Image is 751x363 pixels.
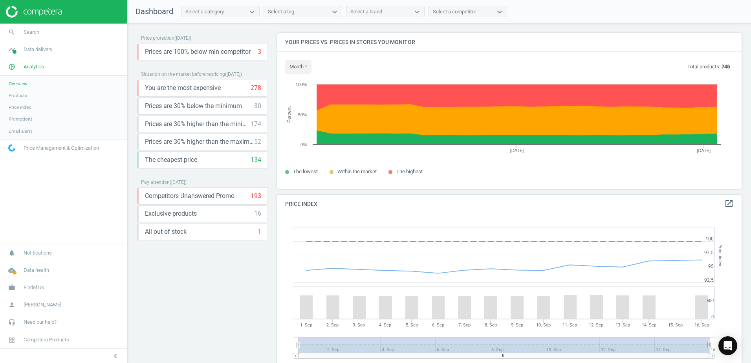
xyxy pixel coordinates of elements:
span: Price protection [141,35,174,41]
span: ( [DATE] ) [170,180,187,185]
span: Exclusive products [145,209,197,218]
tspan: 9. Sep [511,323,523,328]
span: ( [DATE] ) [174,35,191,41]
div: 3 [258,48,261,56]
text: 92.5 [704,277,714,283]
img: ajHJNr6hYgQAAAAASUVORK5CYII= [6,6,62,18]
tspan: 15. Sep [668,323,683,328]
span: Situation on the market before repricing [141,71,225,77]
span: ( [DATE] ) [225,71,242,77]
text: 50% [298,112,307,117]
span: Promotions [9,116,33,122]
i: notifications [4,246,19,260]
tspan: 13. Sep [615,323,630,328]
span: Dashboard [136,7,173,16]
span: Prices are 30% higher than the minimum [145,120,251,128]
span: All out of stock [145,227,187,236]
tspan: 16. Sep [694,323,709,328]
button: month [285,60,311,74]
tspan: 11. Sep [562,323,577,328]
p: Total products: [687,63,730,70]
div: 278 [251,84,261,92]
span: Need our help? [24,319,57,326]
i: work [4,280,19,295]
tspan: 14. Sep [642,323,656,328]
span: Products [9,92,27,99]
text: 0% [300,142,307,147]
div: 134 [251,156,261,164]
span: Data delivery [24,46,52,53]
h4: Price Index [277,195,742,213]
span: Within the market [337,169,377,174]
span: Prices are 30% below the minimum [145,102,242,110]
tspan: 5. Sep [406,323,418,328]
tspan: [DATE] [697,148,711,153]
div: 30 [254,102,261,110]
span: Price Management & Optimization [24,145,99,152]
div: 16 [254,209,261,218]
div: Select a brand [350,8,382,15]
tspan: 1. Sep [300,323,312,328]
i: headset_mic [4,315,19,330]
tspan: 7. Sep [458,323,471,328]
span: Pay attention [141,180,170,185]
text: 0 [711,314,714,319]
i: cloud_done [4,263,19,278]
tspan: 16. … [711,347,720,352]
text: 97.5 [704,250,714,255]
i: timeline [4,42,19,57]
text: 100% [296,82,307,87]
tspan: 10. Sep [536,323,551,328]
b: 745 [722,64,730,70]
a: open_in_new [724,199,734,209]
span: The lowest [293,169,318,174]
tspan: 6. Sep [432,323,444,328]
span: Overview [9,81,27,87]
tspan: 3. Sep [353,323,365,328]
div: Open Intercom Messenger [718,336,737,355]
span: Data health [24,267,49,274]
span: Competera Products [24,336,69,343]
span: The highest [396,169,423,174]
i: chevron_left [111,351,120,361]
span: Price index [9,104,31,110]
span: [PERSON_NAME] [24,301,61,308]
span: Prices are 30% higher than the maximal [145,137,254,146]
tspan: Price Index [718,244,723,266]
text: 95 [708,264,714,269]
text: 100 [705,236,714,242]
span: The cheapest price [145,156,197,164]
div: 193 [251,192,261,200]
span: Email alerts [9,128,33,134]
div: Select a tag [268,8,294,15]
span: Competitors Unanswered Promo [145,192,234,200]
div: Select a competitor [433,8,476,15]
div: 52 [254,137,261,146]
div: Select a category [185,8,224,15]
div: 174 [251,120,261,128]
button: chevron_left [106,351,125,361]
span: Search [24,29,39,36]
span: Prices are 100% below min competitor [145,48,251,56]
img: wGWNvw8QSZomAAAAABJRU5ErkJggg== [8,144,15,152]
i: pie_chart_outlined [4,59,19,74]
i: search [4,25,19,40]
i: person [4,297,19,312]
tspan: 4. Sep [379,323,391,328]
h4: Your prices vs. prices in stores you monitor [277,33,742,51]
tspan: 2. Sep [326,323,339,328]
span: Notifications [24,249,52,257]
tspan: 8. Sep [485,323,497,328]
div: 1 [258,227,261,236]
span: Findel UK [24,284,44,291]
i: open_in_new [724,199,734,208]
tspan: [DATE] [510,148,524,153]
span: You are the most expensive [145,84,221,92]
span: Analytics [24,63,44,70]
text: 500 [707,298,714,303]
tspan: 12. Sep [589,323,603,328]
tspan: Percent [286,106,292,123]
